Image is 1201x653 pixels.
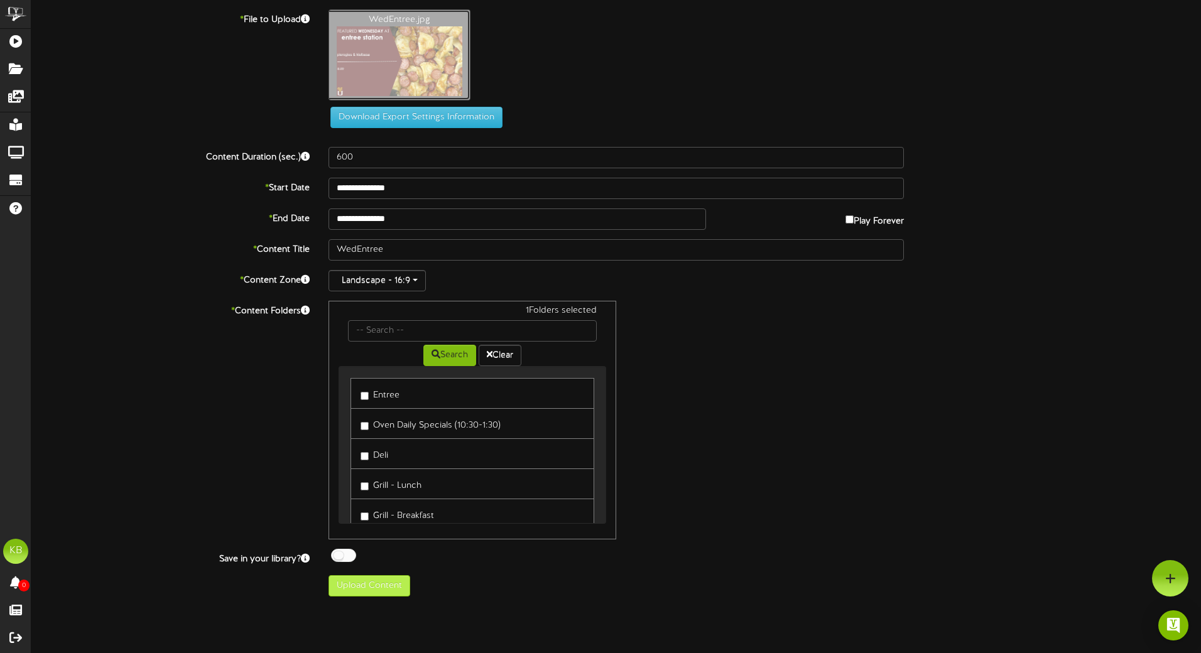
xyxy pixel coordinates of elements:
[479,345,521,366] button: Clear
[22,239,319,256] label: Content Title
[22,178,319,195] label: Start Date
[1158,610,1188,640] div: Open Intercom Messenger
[361,415,501,432] label: Oven Daily Specials (10:30-1:30)
[329,239,904,261] input: Title of this Content
[361,475,421,492] label: Grill - Lunch
[361,505,434,522] label: Grill - Breakfast
[3,539,28,564] div: KB
[423,345,476,366] button: Search
[361,392,369,400] input: Entree
[845,215,854,224] input: Play Forever
[329,270,426,291] button: Landscape - 16:9
[18,580,30,591] span: 0
[22,549,319,566] label: Save in your library?
[22,301,319,318] label: Content Folders
[361,385,399,402] label: Entree
[330,107,503,128] button: Download Export Settings Information
[22,270,319,287] label: Content Zone
[22,9,319,26] label: File to Upload
[361,422,369,430] input: Oven Daily Specials (10:30-1:30)
[324,112,503,122] a: Download Export Settings Information
[361,452,369,460] input: Deli
[22,208,319,225] label: End Date
[845,208,904,228] label: Play Forever
[22,147,319,164] label: Content Duration (sec.)
[339,305,606,320] div: 1 Folders selected
[361,482,369,490] input: Grill - Lunch
[329,575,410,596] button: Upload Content
[348,320,597,342] input: -- Search --
[361,512,369,521] input: Grill - Breakfast
[361,445,388,462] label: Deli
